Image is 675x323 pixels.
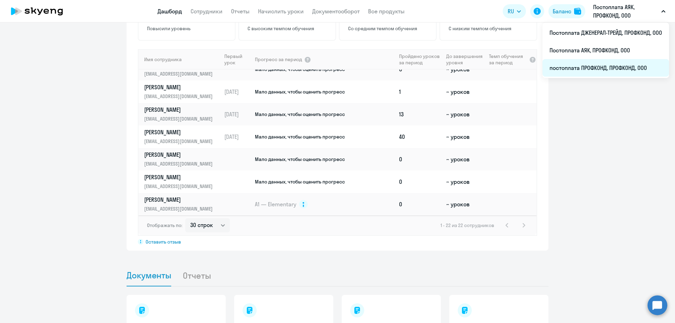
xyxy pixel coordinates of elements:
[443,170,486,193] td: ~ уроков
[255,200,296,208] span: A1 — Elementary
[553,7,571,15] div: Баланс
[443,49,486,70] th: До завершения уровня
[489,53,527,66] span: Темп обучения за период
[144,83,217,91] p: [PERSON_NAME]
[144,128,217,136] p: [PERSON_NAME]
[127,265,548,286] ul: Tabs
[144,182,217,190] p: [EMAIL_ADDRESS][DOMAIN_NAME]
[221,125,254,148] td: [DATE]
[144,151,217,159] p: [PERSON_NAME]
[144,196,221,213] a: [PERSON_NAME][EMAIL_ADDRESS][DOMAIN_NAME]
[144,196,217,204] p: [PERSON_NAME]
[144,106,217,114] p: [PERSON_NAME]
[144,205,217,213] p: [EMAIL_ADDRESS][DOMAIN_NAME]
[144,151,221,168] a: [PERSON_NAME][EMAIL_ADDRESS][DOMAIN_NAME]
[147,222,182,228] span: Отображать по:
[396,80,443,103] td: 1
[144,173,221,190] a: [PERSON_NAME][EMAIL_ADDRESS][DOMAIN_NAME]
[144,83,221,100] a: [PERSON_NAME][EMAIL_ADDRESS][DOMAIN_NAME]
[139,49,221,70] th: Имя сотрудника
[396,170,443,193] td: 0
[574,8,581,15] img: balance
[396,193,443,215] td: 0
[548,4,585,18] button: Балансbalance
[396,49,443,70] th: Пройдено уроков за период
[144,106,221,123] a: [PERSON_NAME][EMAIL_ADDRESS][DOMAIN_NAME]
[144,128,221,145] a: [PERSON_NAME][EMAIL_ADDRESS][DOMAIN_NAME]
[396,125,443,148] td: 40
[312,8,360,15] a: Документооборот
[443,148,486,170] td: ~ уроков
[191,8,223,15] a: Сотрудники
[127,270,171,280] span: Документы
[147,25,229,32] p: Повысили уровень
[255,89,345,95] span: Мало данных, чтобы оценить прогресс
[247,25,329,32] p: С высоким темпом обучения
[255,134,345,140] span: Мало данных, чтобы оценить прогресс
[144,115,217,123] p: [EMAIL_ADDRESS][DOMAIN_NAME]
[255,111,345,117] span: Мало данных, чтобы оценить прогресс
[221,49,254,70] th: Первый урок
[255,179,345,185] span: Мало данных, чтобы оценить прогресс
[255,156,345,162] span: Мало данных, чтобы оценить прогресс
[144,92,217,100] p: [EMAIL_ADDRESS][DOMAIN_NAME]
[368,8,405,15] a: Все продукты
[503,4,526,18] button: RU
[396,103,443,125] td: 13
[396,148,443,170] td: 0
[443,125,486,148] td: ~ уроков
[258,8,304,15] a: Начислить уроки
[144,137,217,145] p: [EMAIL_ADDRESS][DOMAIN_NAME]
[593,3,658,20] p: Постоплата АЯК, ПРОФКОНД, ООО
[441,222,494,228] span: 1 - 22 из 22 сотрудников
[157,8,182,15] a: Дашборд
[221,80,254,103] td: [DATE]
[144,173,217,181] p: [PERSON_NAME]
[508,7,514,15] span: RU
[146,239,181,245] span: Оставить отзыв
[144,160,217,168] p: [EMAIL_ADDRESS][DOMAIN_NAME]
[443,103,486,125] td: ~ уроков
[449,25,530,32] p: С низким темпом обучения
[443,193,486,215] td: ~ уроков
[443,80,486,103] td: ~ уроков
[255,56,302,63] span: Прогресс за период
[542,22,669,78] ul: RU
[221,103,254,125] td: [DATE]
[590,3,669,20] button: Постоплата АЯК, ПРОФКОНД, ООО
[231,8,250,15] a: Отчеты
[144,70,217,78] p: [EMAIL_ADDRESS][DOMAIN_NAME]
